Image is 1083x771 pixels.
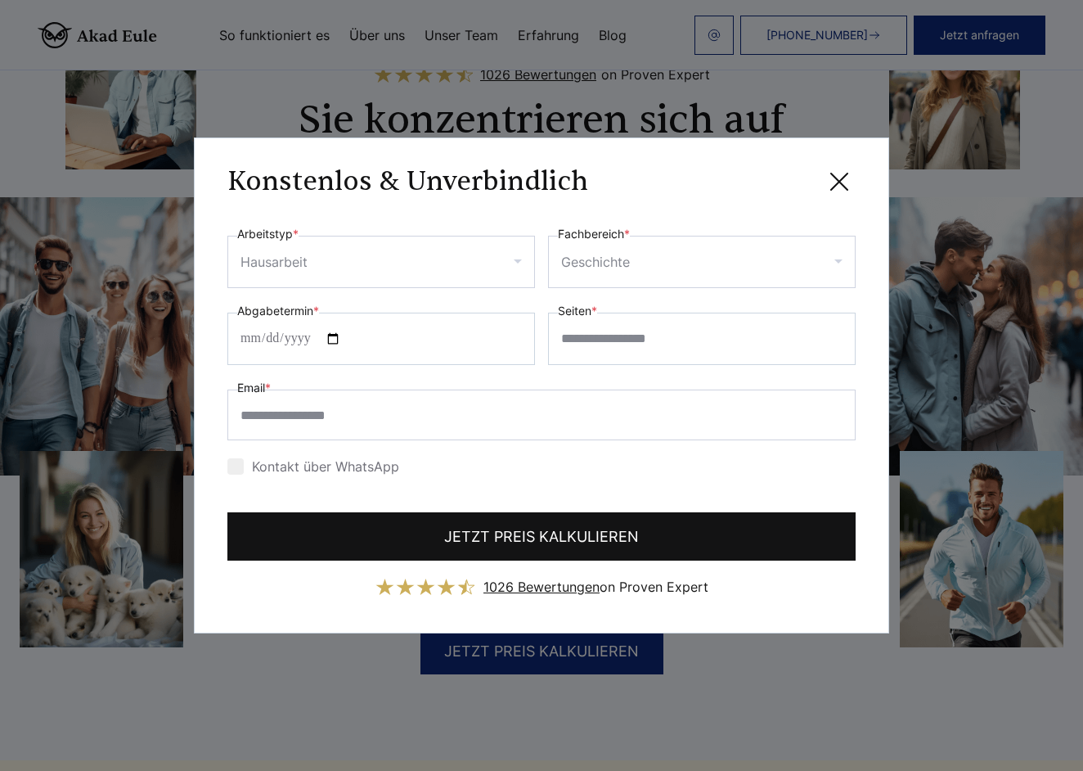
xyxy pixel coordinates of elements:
span: 1026 Bewertungen [483,579,600,595]
div: Geschichte [561,249,630,275]
label: Abgabetermin [237,301,319,321]
div: Hausarbeit [240,249,308,275]
label: Email [237,378,271,398]
label: Kontakt über WhatsApp [227,458,399,475]
label: Seiten [558,301,597,321]
label: Fachbereich [558,224,630,244]
div: on Proven Expert [483,574,708,600]
h3: Konstenlos & Unverbindlich [227,165,588,198]
label: Arbeitstyp [237,224,299,244]
button: JETZT PREIS KALKULIEREN [227,512,856,561]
